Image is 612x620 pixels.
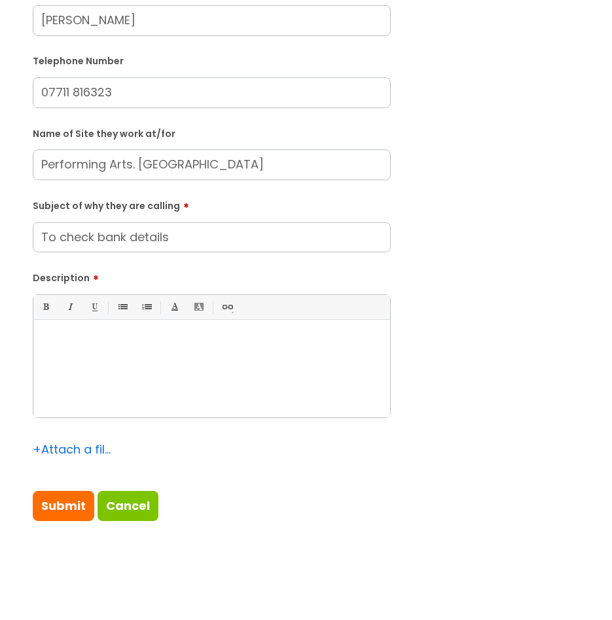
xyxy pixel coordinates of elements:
a: Italic (Ctrl-I) [62,299,78,315]
div: Attach a file [33,439,111,460]
a: 1. Ordered List (Ctrl-Shift-8) [138,299,154,315]
a: Back Color [190,299,207,315]
a: Cancel [98,491,158,521]
input: Your Name [33,5,391,35]
label: Subject of why they are calling [33,196,391,212]
input: Submit [33,491,94,521]
a: • Unordered List (Ctrl-Shift-7) [114,299,130,315]
a: Underline(Ctrl-U) [86,299,102,315]
label: Description [33,268,391,284]
a: Link [219,299,235,315]
label: Telephone Number [33,53,391,67]
a: Font Color [166,299,183,315]
span: + [33,441,41,457]
a: Bold (Ctrl-B) [37,299,54,315]
label: Name of Site they work at/for [33,126,391,140]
